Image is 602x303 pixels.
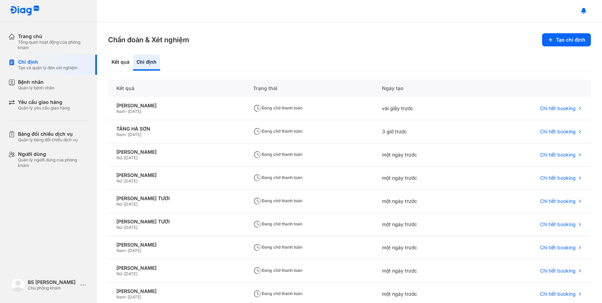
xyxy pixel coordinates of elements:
span: - [122,202,124,207]
span: [DATE] [124,225,138,230]
div: [PERSON_NAME] [116,242,237,248]
span: - [122,178,124,184]
img: logo [11,278,25,292]
span: Nam [116,248,126,253]
div: Yêu cầu giao hàng [18,99,70,105]
span: Nam [116,109,126,114]
div: Chỉ định [18,59,78,65]
div: [PERSON_NAME] [116,103,237,109]
span: [DATE] [128,294,141,300]
img: logo [10,6,39,16]
span: Đang chờ thanh toán [253,244,302,250]
span: [DATE] [124,202,138,207]
div: Quản lý bệnh nhân [18,85,54,91]
button: Tạo chỉ định [542,33,591,46]
div: 3 giờ trước [374,120,475,143]
div: Bệnh nhân [18,79,54,85]
div: Tổng quan hoạt động của phòng khám [18,39,89,51]
div: Chỉ định [133,55,160,71]
span: - [126,109,128,114]
span: [DATE] [128,132,141,137]
span: Nữ [116,178,122,184]
div: Trang chủ [18,33,89,39]
span: Đang chờ thanh toán [253,105,302,110]
span: Đang chờ thanh toán [253,268,302,273]
span: - [126,294,128,300]
span: [DATE] [124,178,138,184]
div: Trạng thái [245,80,374,97]
div: Kết quả [108,80,245,97]
div: Quản lý bảng đối chiếu dịch vụ [18,137,78,143]
div: một ngày trước [374,190,475,213]
span: [DATE] [128,109,141,114]
div: vài giây trước [374,97,475,120]
span: Nữ [116,271,122,276]
span: Nam [116,294,126,300]
div: [PERSON_NAME] [116,149,237,155]
div: Người dùng [18,151,89,157]
span: Nữ [116,225,122,230]
div: một ngày trước [374,143,475,167]
span: - [122,155,124,160]
div: [PERSON_NAME] [116,288,237,294]
span: Đang chờ thanh toán [253,198,302,203]
div: BS [PERSON_NAME] [28,279,78,285]
span: Đang chờ thanh toán [253,128,302,134]
span: - [122,225,124,230]
div: Ngày tạo [374,80,475,97]
div: một ngày trước [374,213,475,236]
span: [DATE] [128,248,141,253]
span: Chi tiết booking [540,244,576,251]
span: Chi tiết booking [540,198,576,204]
div: [PERSON_NAME] TƯƠI [116,219,237,225]
div: Quản lý yêu cầu giao hàng [18,105,70,111]
span: Chi tiết booking [540,175,576,181]
div: Quản lý người dùng của phòng khám [18,157,89,168]
div: [PERSON_NAME] TƯƠI [116,195,237,202]
span: Nam [116,132,126,137]
span: Đang chờ thanh toán [253,152,302,157]
span: - [126,132,128,137]
span: [DATE] [124,155,138,160]
span: Nữ [116,202,122,207]
div: một ngày trước [374,167,475,190]
span: Chi tiết booking [540,105,576,112]
div: Tạo và quản lý đơn xét nghiệm [18,65,78,71]
div: Bảng đối chiếu dịch vụ [18,131,78,137]
div: [PERSON_NAME] [116,265,237,271]
span: Chi tiết booking [540,128,576,135]
div: Chủ phòng khám [28,285,78,291]
span: Chi tiết booking [540,221,576,228]
span: [DATE] [124,271,138,276]
span: Chi tiết booking [540,291,576,297]
span: Đang chờ thanh toán [253,221,302,226]
div: TĂNG HÀ SƠN [116,126,237,132]
span: Chi tiết booking [540,268,576,274]
span: Đang chờ thanh toán [253,175,302,180]
span: - [122,271,124,276]
div: Kết quả [108,55,133,71]
div: [PERSON_NAME] [116,172,237,178]
div: một ngày trước [374,259,475,283]
span: Chi tiết booking [540,152,576,158]
span: - [126,248,128,253]
span: Nữ [116,155,122,160]
span: Đang chờ thanh toán [253,291,302,296]
div: một ngày trước [374,236,475,259]
h3: Chẩn đoán & Xét nghiệm [108,35,189,45]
